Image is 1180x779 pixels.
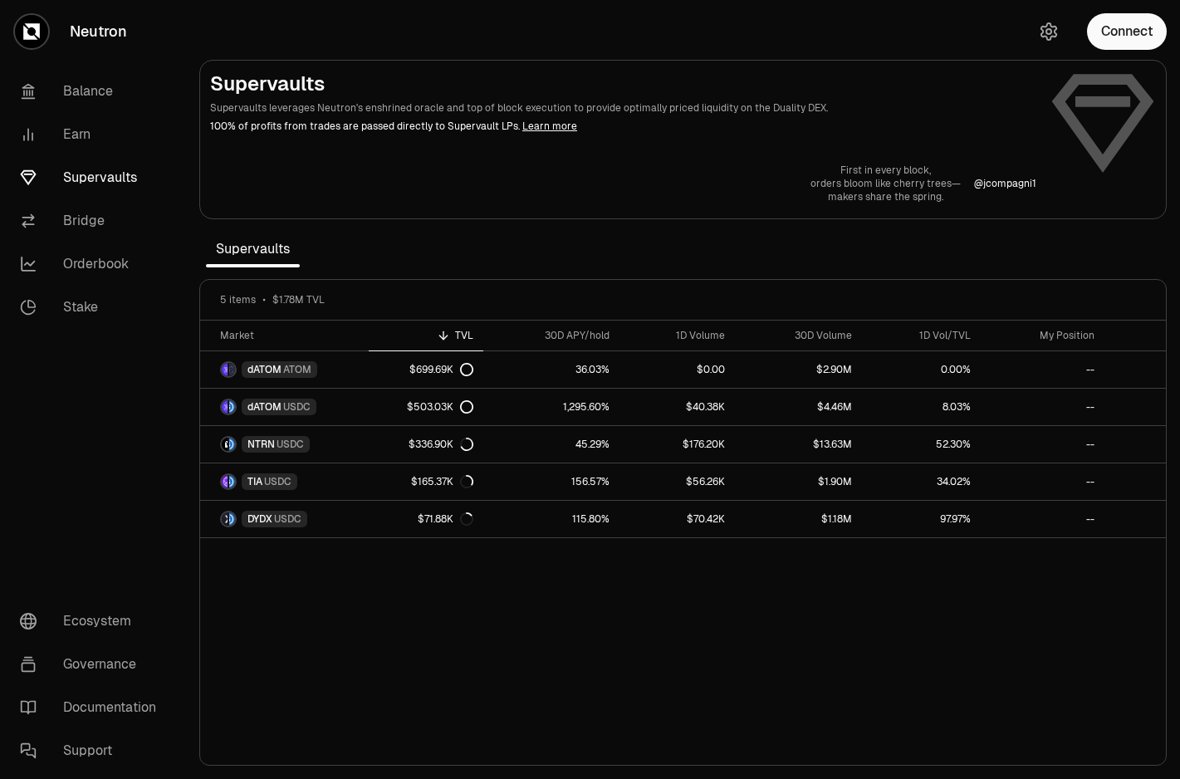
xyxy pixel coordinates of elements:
span: NTRN [247,438,275,451]
a: $2.90M [735,351,862,388]
img: USDC Logo [229,438,235,451]
a: dATOM LogoATOM LogodATOMATOM [200,351,369,388]
a: TIA LogoUSDC LogoTIAUSDC [200,463,369,500]
a: $56.26K [619,463,735,500]
a: $0.00 [619,351,735,388]
a: $503.03K [369,389,483,425]
img: USDC Logo [229,475,235,488]
div: $71.88K [418,512,473,526]
span: USDC [283,400,311,414]
a: -- [981,426,1104,463]
p: makers share the spring. [810,190,961,203]
p: Supervaults leverages Neutron's enshrined oracle and top of block execution to provide optimally ... [210,100,1036,115]
a: 156.57% [483,463,619,500]
a: $4.46M [735,389,862,425]
p: First in every block, [810,164,961,177]
a: @jcompagni1 [974,177,1036,190]
span: dATOM [247,400,282,414]
a: 1,295.60% [483,389,619,425]
span: 5 items [220,293,256,306]
div: $503.03K [407,400,473,414]
a: $336.90K [369,426,483,463]
a: $71.88K [369,501,483,537]
div: 1D Volume [629,329,725,342]
img: USDC Logo [229,400,235,414]
a: -- [981,351,1104,388]
a: 0.00% [862,351,981,388]
a: 52.30% [862,426,981,463]
div: 30D APY/hold [493,329,610,342]
span: TIA [247,475,262,488]
a: Earn [7,113,179,156]
div: $699.69K [409,363,473,376]
a: Bridge [7,199,179,243]
span: $1.78M TVL [272,293,325,306]
a: -- [981,463,1104,500]
div: $336.90K [409,438,473,451]
a: $13.63M [735,426,862,463]
button: Connect [1087,13,1167,50]
span: DYDX [247,512,272,526]
img: dATOM Logo [222,400,228,414]
a: Balance [7,70,179,113]
a: $165.37K [369,463,483,500]
div: $165.37K [411,475,473,488]
p: orders bloom like cherry trees— [810,177,961,190]
span: USDC [277,438,304,451]
a: NTRN LogoUSDC LogoNTRNUSDC [200,426,369,463]
a: Governance [7,643,179,686]
div: Market [220,329,359,342]
img: ATOM Logo [229,363,235,376]
a: Stake [7,286,179,329]
a: Supervaults [7,156,179,199]
a: $1.90M [735,463,862,500]
a: Orderbook [7,243,179,286]
a: $70.42K [619,501,735,537]
span: USDC [274,512,301,526]
a: Learn more [522,120,577,133]
p: 100% of profits from trades are passed directly to Supervault LPs. [210,119,1036,134]
a: $1.18M [735,501,862,537]
img: USDC Logo [229,512,235,526]
a: Documentation [7,686,179,729]
a: 34.02% [862,463,981,500]
a: -- [981,501,1104,537]
a: First in every block,orders bloom like cherry trees—makers share the spring. [810,164,961,203]
a: Support [7,729,179,772]
div: 1D Vol/TVL [872,329,971,342]
img: dATOM Logo [222,363,228,376]
a: dATOM LogoUSDC LogodATOMUSDC [200,389,369,425]
a: -- [981,389,1104,425]
a: $40.38K [619,389,735,425]
a: 115.80% [483,501,619,537]
div: TVL [379,329,473,342]
img: TIA Logo [222,475,228,488]
a: 97.97% [862,501,981,537]
a: $176.20K [619,426,735,463]
a: Ecosystem [7,600,179,643]
img: DYDX Logo [222,512,228,526]
span: Supervaults [206,233,300,266]
h2: Supervaults [210,71,1036,97]
span: ATOM [283,363,311,376]
div: My Position [991,329,1094,342]
a: 8.03% [862,389,981,425]
p: @ jcompagni1 [974,177,1036,190]
img: NTRN Logo [222,438,228,451]
span: dATOM [247,363,282,376]
div: 30D Volume [745,329,852,342]
a: 36.03% [483,351,619,388]
span: USDC [264,475,291,488]
a: $699.69K [369,351,483,388]
a: 45.29% [483,426,619,463]
a: DYDX LogoUSDC LogoDYDXUSDC [200,501,369,537]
